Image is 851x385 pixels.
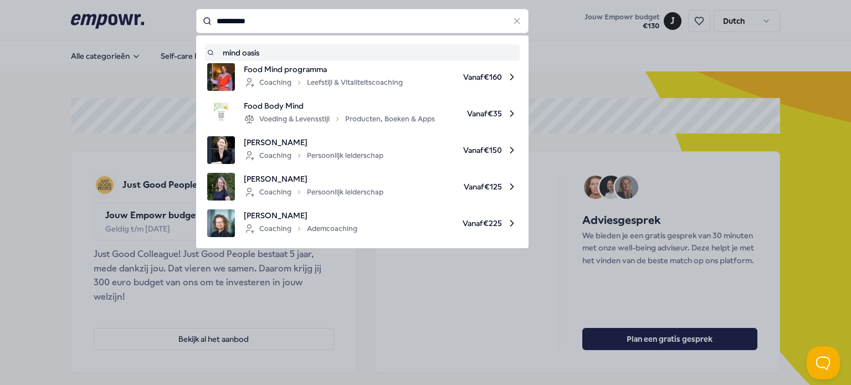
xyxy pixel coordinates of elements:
a: product imageFood Mind programmaCoachingLeefstijl & VitaliteitscoachingVanaf€160 [207,63,517,91]
span: [PERSON_NAME] [244,209,357,222]
a: mind oasis [207,47,517,59]
span: Vanaf € 150 [392,136,517,164]
span: [PERSON_NAME] [244,173,383,185]
img: product image [207,209,235,237]
span: Food Body Mind [244,100,435,112]
a: product imageFood Body MindVoeding & LevensstijlProducten, Boeken & AppsVanaf€35 [207,100,517,127]
img: product image [207,136,235,164]
a: product image[PERSON_NAME]CoachingAdemcoachingVanaf€225 [207,209,517,237]
input: Search for products, categories or subcategories [196,9,529,33]
img: product image [207,63,235,91]
div: Coaching Persoonlijk leiderschap [244,149,383,162]
span: Vanaf € 35 [444,100,517,127]
a: product image[PERSON_NAME]CoachingPersoonlijk leiderschapVanaf€125 [207,173,517,201]
img: product image [207,100,235,127]
div: Coaching Leefstijl & Vitaliteitscoaching [244,76,403,89]
span: Food Mind programma [244,63,403,75]
span: Vanaf € 160 [412,63,517,91]
img: product image [207,173,235,201]
span: Vanaf € 225 [366,209,517,237]
div: Coaching Persoonlijk leiderschap [244,186,383,199]
span: [PERSON_NAME] [244,136,383,148]
div: Coaching Ademcoaching [244,222,357,235]
div: Voeding & Levensstijl Producten, Boeken & Apps [244,112,435,126]
iframe: Help Scout Beacon - Open [807,346,840,379]
a: product image[PERSON_NAME]CoachingPersoonlijk leiderschapVanaf€150 [207,136,517,164]
span: Vanaf € 125 [392,173,517,201]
